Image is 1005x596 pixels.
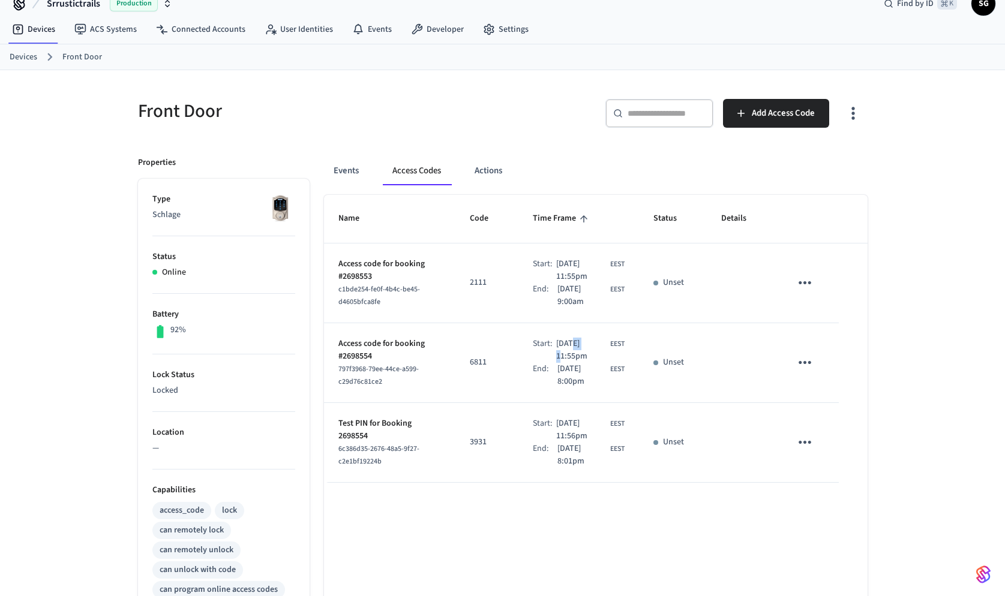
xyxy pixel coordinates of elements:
div: End: [533,363,557,388]
div: Europe/Kiev [557,443,625,468]
p: 6811 [470,356,504,369]
span: Details [721,209,762,228]
p: Access code for booking #2698553 [338,258,442,283]
p: Status [152,251,295,263]
a: Events [343,19,401,40]
div: Start: [533,258,556,283]
span: Time Frame [533,209,592,228]
div: can remotely unlock [160,544,233,556]
div: ant example [324,156,868,185]
span: [DATE] 8:00pm [557,363,608,388]
p: Unset [663,276,684,289]
span: EEST [610,284,625,295]
p: Online [162,266,186,279]
div: Europe/Kiev [556,258,625,283]
img: SeamLogoGradient.69752ec5.svg [976,565,991,584]
p: Locked [152,384,295,397]
div: End: [533,283,557,308]
span: [DATE] 11:56pm [556,417,608,443]
a: Connected Accounts [146,19,255,40]
span: EEST [610,444,625,454]
span: Name [338,209,375,228]
span: Status [653,209,692,228]
button: Events [324,156,368,185]
p: Lock Status [152,369,295,381]
div: Europe/Kiev [556,338,625,363]
span: EEST [610,339,625,350]
p: Location [152,426,295,439]
div: Europe/Kiev [557,363,625,388]
button: Actions [465,156,512,185]
p: Capabilities [152,484,295,496]
table: sticky table [324,195,868,482]
div: Europe/Kiev [557,283,625,308]
div: can remotely lock [160,524,224,537]
span: 797f3968-79ee-44ce-a599-c29d76c81ce2 [338,364,419,387]
p: Type [152,193,295,206]
span: EEST [610,364,625,375]
p: 92% [170,324,186,336]
div: access_code [160,504,204,517]
a: User Identities [255,19,343,40]
button: Add Access Code [723,99,829,128]
p: 3931 [470,436,504,448]
p: Access code for booking #2698554 [338,338,442,363]
span: [DATE] 11:55pm [556,338,608,363]
p: — [152,442,295,454]
span: c1bde254-fe0f-4b4c-be45-d4605bfca8fe [338,284,420,307]
a: Developer [401,19,473,40]
p: Unset [663,356,684,369]
img: Schlage Sense Smart Deadbolt with Camelot Trim, Front [265,193,295,223]
button: Access Codes [383,156,451,185]
p: Battery [152,308,295,321]
span: EEST [610,259,625,270]
div: Start: [533,338,556,363]
span: Code [470,209,504,228]
div: End: [533,443,557,468]
div: can program online access codes [160,583,278,596]
p: 2111 [470,276,504,289]
div: lock [222,504,237,517]
span: 6c386d35-2676-48a5-9f27-c2e1bf19224b [338,444,419,466]
p: Schlage [152,209,295,221]
p: Unset [663,436,684,448]
span: [DATE] 11:55pm [556,258,608,283]
div: Start: [533,417,556,443]
span: EEST [610,419,625,429]
a: Devices [2,19,65,40]
span: [DATE] 8:01pm [557,443,608,468]
span: [DATE] 9:00am [557,283,608,308]
div: can unlock with code [160,564,236,576]
h5: Front Door [138,99,496,124]
span: Add Access Code [752,106,815,121]
a: ACS Systems [65,19,146,40]
div: Europe/Kiev [556,417,625,443]
a: Settings [473,19,538,40]
a: Front Door [62,51,102,64]
a: Devices [10,51,37,64]
p: Test PIN for Booking 2698554 [338,417,442,443]
p: Properties [138,156,176,169]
